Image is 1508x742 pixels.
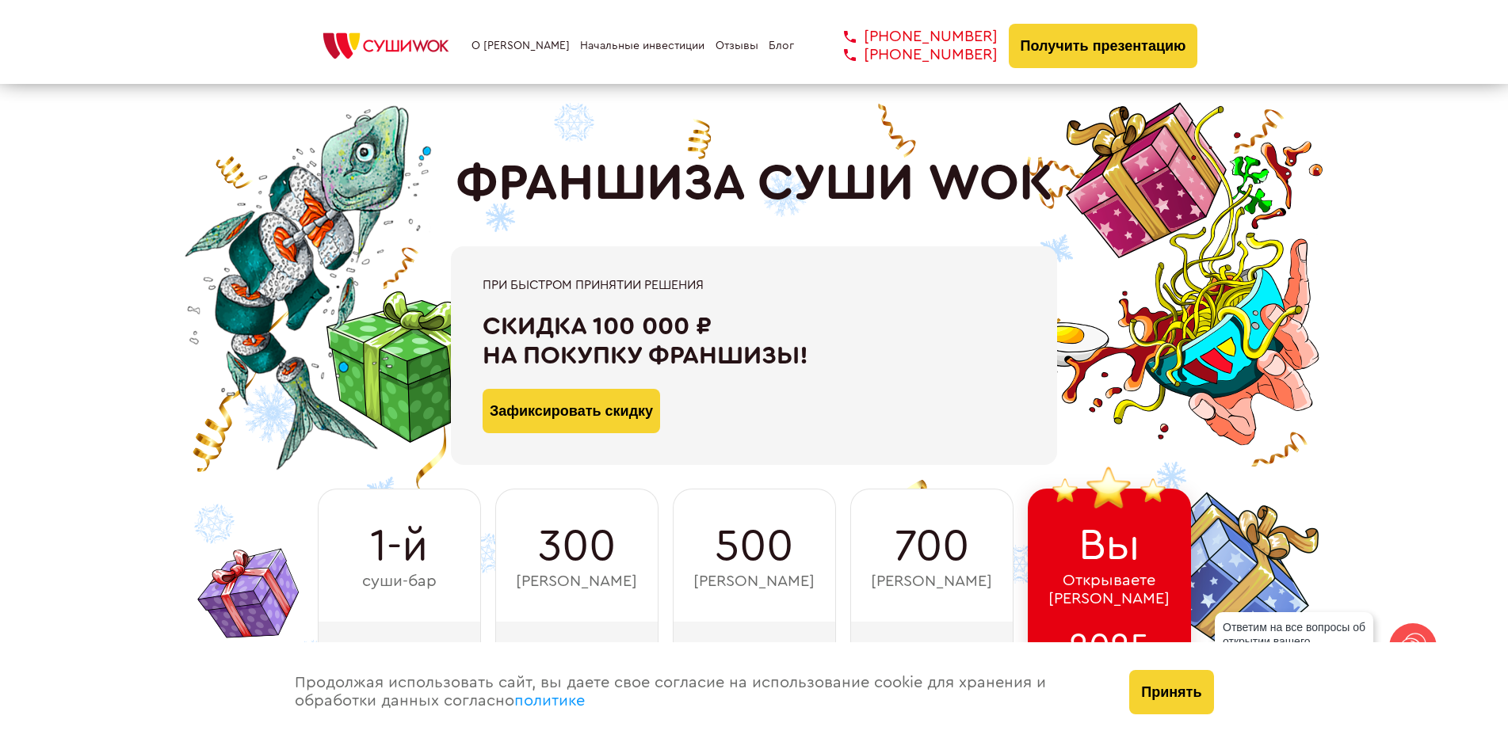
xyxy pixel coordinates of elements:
span: 300 [538,521,616,572]
a: Отзывы [716,40,758,52]
button: Получить презентацию [1009,24,1198,68]
img: СУШИWOK [311,29,461,63]
button: Зафиксировать скидку [483,389,660,433]
h1: ФРАНШИЗА СУШИ WOK [456,154,1053,213]
a: политике [514,693,585,709]
div: 2014 [495,622,659,679]
a: О [PERSON_NAME] [471,40,570,52]
div: Ответим на все вопросы об открытии вашего [PERSON_NAME]! [1215,612,1373,671]
a: [PHONE_NUMBER] [820,46,998,64]
a: [PHONE_NUMBER] [820,28,998,46]
button: Принять [1129,670,1213,714]
span: Вы [1079,520,1140,571]
span: Открываете [PERSON_NAME] [1048,572,1170,608]
div: Скидка 100 000 ₽ на покупку франшизы! [483,312,1025,371]
a: Блог [769,40,794,52]
span: [PERSON_NAME] [516,573,637,591]
span: [PERSON_NAME] [693,573,815,591]
span: 500 [715,521,793,572]
div: При быстром принятии решения [483,278,1025,292]
span: [PERSON_NAME] [871,573,992,591]
div: 2016 [673,622,836,679]
span: суши-бар [362,573,437,591]
span: 700 [895,521,969,572]
div: 2025 [1028,622,1191,679]
div: 2021 [850,622,1014,679]
div: 2011 [318,622,481,679]
span: 1-й [370,521,428,572]
a: Начальные инвестиции [580,40,704,52]
div: Продолжая использовать сайт, вы даете свое согласие на использование cookie для хранения и обрабо... [279,642,1114,742]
